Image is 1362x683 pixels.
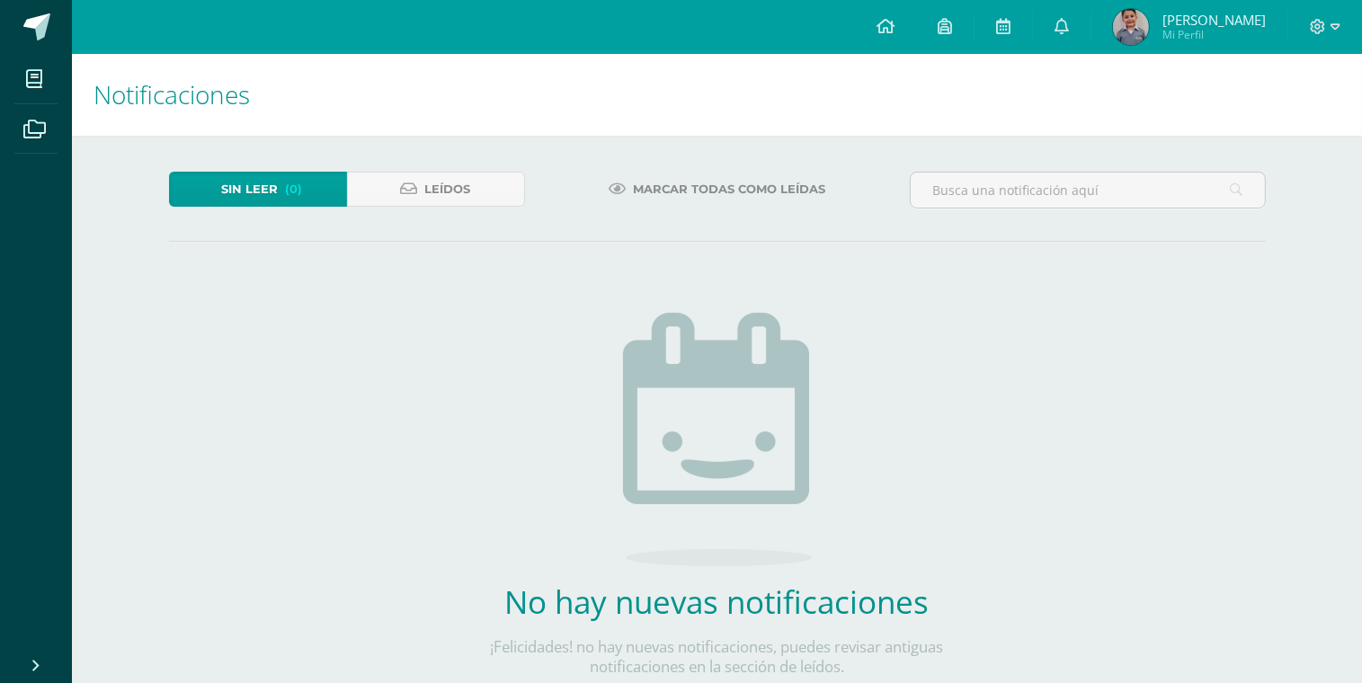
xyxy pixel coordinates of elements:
a: Marcar todas como leídas [586,172,848,207]
span: Marcar todas como leídas [633,173,825,206]
span: Notificaciones [93,77,250,111]
input: Busca una notificación aquí [911,173,1265,208]
a: Leídos [347,172,525,207]
p: ¡Felicidades! no hay nuevas notificaciones, puedes revisar antiguas notificaciones en la sección ... [452,637,983,677]
span: (0) [285,173,302,206]
a: Sin leer(0) [169,172,347,207]
span: Leídos [425,173,471,206]
img: dffd84ca33f0653e363337cedcaf6269.png [1113,9,1149,45]
span: Mi Perfil [1162,27,1266,42]
span: [PERSON_NAME] [1162,11,1266,29]
img: no_activities.png [623,313,812,566]
span: Sin leer [221,173,278,206]
h2: No hay nuevas notificaciones [452,581,983,623]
